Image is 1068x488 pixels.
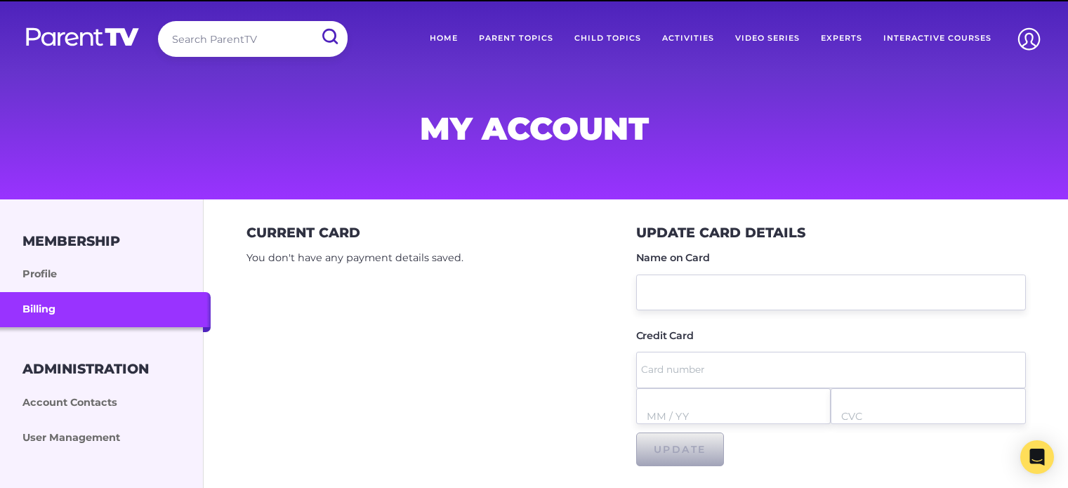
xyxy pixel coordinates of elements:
[873,21,1002,56] a: Interactive Courses
[647,399,821,435] input: MM / YY
[1011,21,1047,57] img: Account
[1020,440,1054,474] div: Open Intercom Messenger
[810,21,873,56] a: Experts
[636,253,710,263] label: Name on Card
[841,399,1015,435] input: CVC
[725,21,810,56] a: Video Series
[419,21,468,56] a: Home
[246,225,360,241] h3: Current Card
[468,21,564,56] a: Parent Topics
[158,21,348,57] input: Search ParentTV
[246,249,636,268] p: You don't have any payment details saved.
[196,114,873,143] h1: My Account
[652,21,725,56] a: Activities
[641,352,1020,388] input: Card number
[636,331,694,341] label: Credit Card
[636,433,724,466] button: Update
[564,21,652,56] a: Child Topics
[22,233,120,249] h3: Membership
[636,225,805,241] h3: Update Card Details
[311,21,348,53] input: Submit
[25,27,140,47] img: parenttv-logo-white.4c85aaf.svg
[22,361,149,377] h3: Administration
